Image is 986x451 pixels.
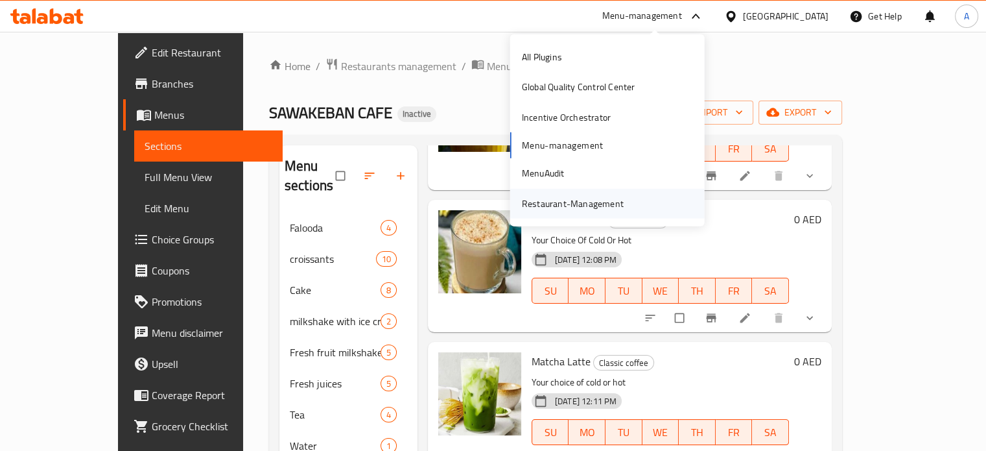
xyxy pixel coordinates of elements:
button: SA [752,419,789,445]
button: SA [752,136,789,162]
span: milkshake with ice cream [290,313,381,329]
span: MO [574,423,600,442]
a: Edit Restaurant [123,37,283,68]
span: Edit Restaurant [152,45,272,60]
h6: 0 AED [794,210,821,228]
div: items [381,376,397,391]
div: items [381,282,397,298]
span: Select all sections [328,164,355,188]
span: TH [684,423,710,442]
span: Menu disclaimer [152,325,272,341]
div: croissants [290,251,376,267]
div: milkshake with ice cream2 [279,306,417,337]
li: / [462,58,466,74]
a: Sections [134,130,283,162]
button: TH [679,419,716,445]
span: Branches [152,76,272,91]
button: SA [752,278,789,304]
span: SU [537,282,563,300]
div: items [376,251,397,267]
button: show more [795,304,827,332]
span: [DATE] 12:08 PM [550,254,622,266]
a: Edit Menu [134,193,283,224]
span: FR [721,140,747,158]
div: Falooda4 [279,212,417,243]
span: 2 [381,315,396,328]
span: Sections [145,138,272,154]
p: Your choice of cold or hot [532,374,789,391]
span: Select to update [667,306,694,330]
a: Full Menu View [134,162,283,193]
span: Promotions [152,294,272,310]
span: Falooda [290,220,381,236]
span: Coupons [152,263,272,278]
span: Coverage Report [152,387,272,403]
span: [DATE] 12:11 PM [550,395,622,408]
span: Sort sections [355,162,386,190]
img: Matcha Latte [438,352,521,435]
span: Classic coffee [594,356,653,371]
span: Choice Groups [152,232,272,247]
button: delete [764,304,795,332]
span: Upsell [152,356,272,372]
a: Coupons [123,255,283,286]
div: items [381,407,397,422]
span: 4 [381,222,396,234]
div: croissants10 [279,243,417,274]
span: Tea [290,407,381,422]
span: FR [721,282,747,300]
span: 4 [381,409,396,421]
button: FR [716,419,753,445]
button: MO [569,419,605,445]
button: TU [605,278,642,304]
span: Menus [154,107,272,123]
svg: Show Choices [803,311,816,324]
button: delete [764,162,795,190]
a: Edit menu item [738,311,754,324]
button: show more [795,162,827,190]
span: SA [757,423,784,442]
span: Full Menu View [145,169,272,185]
a: Restaurants management [325,58,456,75]
div: Classic coffee [593,355,654,371]
button: Branch-specific-item [697,162,728,190]
a: Grocery Checklist [123,411,283,442]
span: WE [648,282,674,300]
span: TH [684,282,710,300]
span: SU [537,423,563,442]
h6: 0 AED [794,352,821,371]
div: Fresh fruit milkshake5 [279,337,417,368]
div: Global Quality Control Center [522,80,635,94]
span: 10 [377,253,396,265]
span: export [769,104,832,121]
svg: Show Choices [803,169,816,182]
span: Grocery Checklist [152,419,272,434]
span: SA [757,282,784,300]
span: 5 [381,347,396,359]
span: FR [721,423,747,442]
span: Fresh juices [290,376,381,391]
button: import [670,101,753,125]
span: TU [611,282,637,300]
li: / [316,58,320,74]
img: Cardamom Latte [438,210,521,293]
span: Cake [290,282,381,298]
div: items [381,313,397,329]
button: SU [532,419,569,445]
span: Menus [487,58,517,74]
a: Coverage Report [123,380,283,411]
button: export [758,101,842,125]
span: A [964,9,969,23]
div: items [381,345,397,360]
button: WE [642,278,679,304]
a: Upsell [123,348,283,380]
div: Fresh juices5 [279,368,417,399]
h2: Menu sections [285,156,336,195]
a: Choice Groups [123,224,283,255]
span: MO [574,282,600,300]
button: TU [605,419,642,445]
span: 5 [381,378,396,390]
